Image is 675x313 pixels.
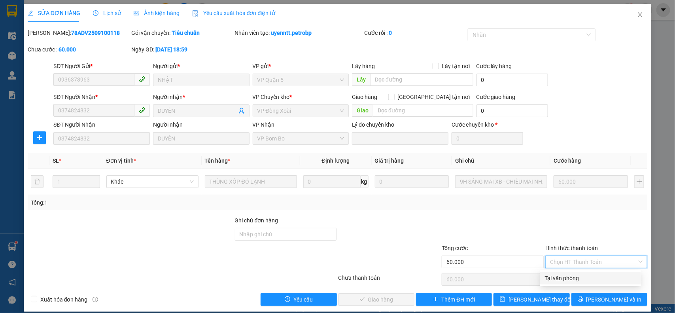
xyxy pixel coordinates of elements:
[389,30,392,36] b: 0
[235,217,278,224] label: Ghi chú đơn hàng
[550,256,643,268] span: Chọn HT Thanh Toán
[131,45,233,54] div: Ngày GD:
[253,62,349,70] div: VP gửi
[34,135,45,141] span: plus
[28,28,130,37] div: [PERSON_NAME]:
[433,296,439,303] span: plus
[235,28,363,37] div: Nhân viên tạo:
[93,10,121,16] span: Lịch sử
[545,274,636,283] div: Tại văn phòng
[59,46,76,53] b: 60.000
[31,198,261,207] div: Tổng: 1
[139,76,145,82] span: phone
[253,120,349,129] div: VP Nhận
[571,293,647,306] button: printer[PERSON_NAME] và In
[364,28,466,37] div: Cước rồi :
[455,175,547,188] input: Ghi Chú
[205,157,231,164] span: Tên hàng
[395,93,473,101] span: [GEOGRAPHIC_DATA] tận nơi
[33,131,46,144] button: plus
[271,30,312,36] b: uyenntt.petrobp
[476,74,548,86] input: Cước lấy hàng
[53,93,150,101] div: SĐT Người Nhận
[93,297,98,302] span: info-circle
[235,228,337,241] input: Ghi chú đơn hàng
[106,157,136,164] span: Đơn vị tính
[153,93,250,101] div: Người nhận
[476,94,516,100] label: Cước giao hàng
[205,175,297,188] input: VD: Bàn, Ghế
[452,153,550,169] th: Ghi chú
[28,10,80,16] span: SỬA ĐƠN HÀNG
[629,4,651,26] button: Close
[192,10,199,17] img: icon
[634,175,644,188] button: plus
[352,120,448,129] div: Lý do chuyển kho
[338,273,441,287] div: Chưa thanh toán
[153,62,250,70] div: Người gửi
[586,295,642,304] span: [PERSON_NAME] và In
[442,295,475,304] span: Thêm ĐH mới
[338,293,414,306] button: checkGiao hàng
[352,73,370,86] span: Lấy
[373,104,473,117] input: Dọc đường
[352,94,377,100] span: Giao hàng
[28,45,130,54] div: Chưa cước :
[285,296,290,303] span: exclamation-circle
[361,175,369,188] span: kg
[238,108,245,114] span: user-add
[500,296,505,303] span: save
[545,245,598,251] label: Hình thức thanh toán
[139,107,145,113] span: phone
[53,120,150,129] div: SĐT Người Nhận
[31,175,43,188] button: delete
[375,175,449,188] input: 0
[111,176,194,188] span: Khác
[554,157,581,164] span: Cước hàng
[53,157,59,164] span: SL
[509,295,572,304] span: [PERSON_NAME] thay đổi
[293,295,313,304] span: Yêu cầu
[153,120,250,129] div: Người nhận
[131,28,233,37] div: Gói vận chuyển:
[37,295,91,304] span: Xuất hóa đơn hàng
[452,120,523,129] div: Cước chuyển kho
[370,73,473,86] input: Dọc đường
[134,10,180,16] span: Ảnh kiện hàng
[578,296,583,303] span: printer
[155,46,187,53] b: [DATE] 18:59
[637,11,643,18] span: close
[416,293,492,306] button: plusThêm ĐH mới
[322,157,350,164] span: Định lượng
[257,133,344,144] span: VP Bom Bo
[442,245,468,251] span: Tổng cước
[257,74,344,86] span: VP Quận 5
[476,63,512,69] label: Cước lấy hàng
[93,10,98,16] span: clock-circle
[352,63,375,69] span: Lấy hàng
[493,293,569,306] button: save[PERSON_NAME] thay đổi
[476,104,548,117] input: Cước giao hàng
[71,30,120,36] b: 78ADV2509100118
[192,10,276,16] span: Yêu cầu xuất hóa đơn điện tử
[439,62,473,70] span: Lấy tận nơi
[53,62,150,70] div: SĐT Người Gửi
[261,293,337,306] button: exclamation-circleYêu cầu
[257,105,344,117] span: VP Đồng Xoài
[28,10,33,16] span: edit
[352,104,373,117] span: Giao
[172,30,200,36] b: Tiêu chuẩn
[554,175,628,188] input: 0
[134,10,139,16] span: picture
[253,94,290,100] span: VP Chuyển kho
[375,157,404,164] span: Giá trị hàng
